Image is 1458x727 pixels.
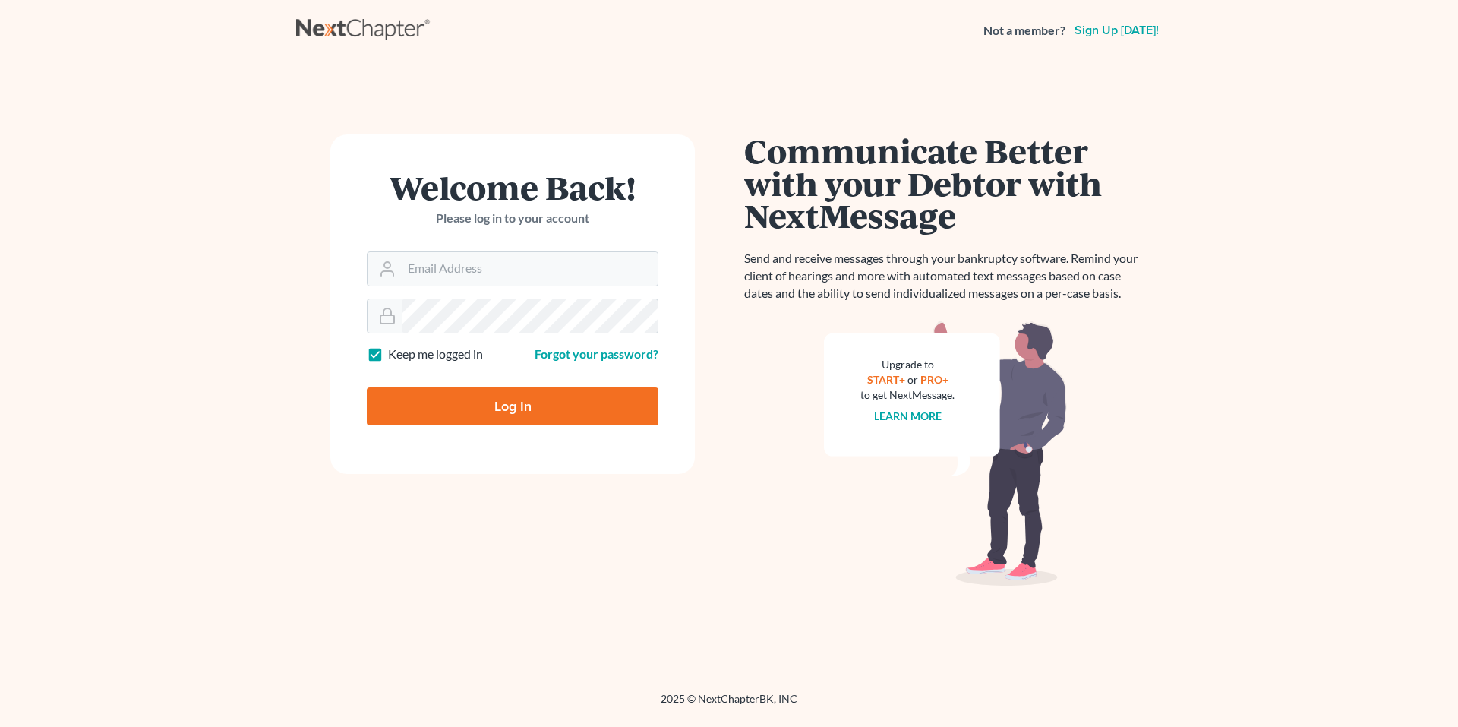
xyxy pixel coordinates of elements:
[367,387,658,425] input: Log In
[920,373,948,386] a: PRO+
[860,387,955,403] div: to get NextMessage.
[296,691,1162,719] div: 2025 © NextChapterBK, INC
[744,250,1147,302] p: Send and receive messages through your bankruptcy software. Remind your client of hearings and mo...
[402,252,658,286] input: Email Address
[860,357,955,372] div: Upgrade to
[907,373,918,386] span: or
[867,373,905,386] a: START+
[367,210,658,227] p: Please log in to your account
[874,409,942,422] a: Learn more
[824,321,1067,586] img: nextmessage_bg-59042aed3d76b12b5cd301f8e5b87938c9018125f34e5fa2b7a6b67550977c72.svg
[535,346,658,361] a: Forgot your password?
[983,22,1065,40] strong: Not a member?
[367,171,658,204] h1: Welcome Back!
[1071,24,1162,36] a: Sign up [DATE]!
[388,346,483,363] label: Keep me logged in
[744,134,1147,232] h1: Communicate Better with your Debtor with NextMessage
